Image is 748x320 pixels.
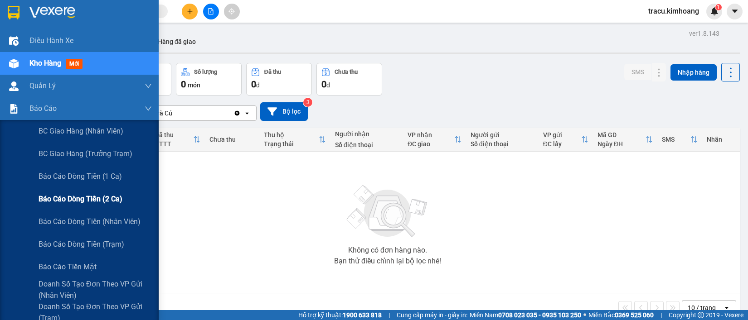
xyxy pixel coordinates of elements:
div: Thu hộ [264,131,319,139]
button: caret-down [727,4,743,19]
div: Chưa thu [335,69,358,75]
span: aim [228,8,235,14]
th: Toggle SortBy [150,128,204,152]
svg: open [243,110,251,117]
span: 0 [181,79,186,90]
span: plus [187,8,193,14]
span: Doanh số tạo đơn theo VP gửi (nhân viên) [39,278,152,301]
button: Đã thu0đ [246,63,312,96]
img: svg+xml;base64,PHN2ZyBjbGFzcz0ibGlzdC1wbHVnX19zdmciIHhtbG5zPSJodHRwOi8vd3d3LnczLm9yZy8yMDAwL3N2Zy... [342,180,433,243]
img: logo-vxr [8,6,19,19]
span: Hỗ trợ kỹ thuật: [298,310,382,320]
span: đ [326,81,330,89]
button: Nhập hàng [670,64,717,81]
div: Số điện thoại [335,141,398,148]
img: warehouse-icon [9,59,19,68]
span: Quản Lý [29,80,56,91]
span: Báo cáo tiền mặt [39,261,97,272]
button: aim [224,4,240,19]
div: Trạng thái [264,140,319,148]
span: mới [66,59,83,69]
div: ĐC giao [408,140,454,148]
span: down [145,105,152,112]
div: Ngày ĐH [597,140,646,148]
th: Toggle SortBy [259,128,330,152]
strong: 0708 023 035 - 0935 103 250 [498,311,581,319]
button: file-add [203,4,219,19]
span: Miền Bắc [588,310,654,320]
span: down [145,82,152,90]
span: đ [256,81,260,89]
span: | [389,310,390,320]
th: Toggle SortBy [657,128,702,152]
div: VP gửi [543,131,581,139]
span: BC giao hàng (trưởng trạm) [39,148,132,159]
th: Toggle SortBy [593,128,657,152]
button: plus [182,4,198,19]
span: Cung cấp máy in - giấy in: [397,310,467,320]
svg: Clear value [233,110,241,117]
span: copyright [698,312,704,318]
div: Bạn thử điều chỉnh lại bộ lọc nhé! [334,258,441,265]
svg: open [723,304,730,311]
button: Hàng đã giao [151,31,203,53]
span: món [188,81,200,89]
span: 0 [251,79,256,90]
img: solution-icon [9,104,19,114]
div: Nhãn [707,136,735,143]
span: BC giao hàng (nhân viên) [39,125,123,137]
div: Chưa thu [209,136,255,143]
span: Báo cáo [29,103,57,114]
button: Bộ lọc [260,102,308,121]
div: HTTT [155,140,193,148]
span: Báo cáo dòng tiền (trạm) [39,239,124,250]
button: Chưa thu0đ [316,63,382,96]
span: Miền Nam [470,310,581,320]
span: | [661,310,662,320]
span: Kho hàng [29,59,61,67]
div: Đã thu [155,131,193,139]
div: 10 / trang [688,303,716,312]
button: Số lượng0món [176,63,242,96]
div: Người gửi [471,131,534,139]
div: SMS [662,136,690,143]
strong: 1900 633 818 [343,311,382,319]
div: Số điện thoại [471,140,534,148]
th: Toggle SortBy [539,128,593,152]
div: Không có đơn hàng nào. [348,247,427,254]
span: Báo cáo dòng tiền (2 ca) [39,193,122,205]
img: warehouse-icon [9,81,19,91]
div: ver 1.8.143 [689,29,719,38]
span: 0 [321,79,326,90]
span: Điều hành xe [29,35,73,46]
sup: 3 [303,98,312,107]
div: ĐC lấy [543,140,581,148]
div: VP nhận [408,131,454,139]
div: Người nhận [335,130,398,138]
img: icon-new-feature [710,7,719,15]
sup: 1 [715,4,722,10]
div: Mã GD [597,131,646,139]
strong: 0369 525 060 [615,311,654,319]
span: ⚪️ [583,313,586,317]
span: file-add [208,8,214,14]
img: warehouse-icon [9,36,19,46]
div: Số lượng [194,69,217,75]
th: Toggle SortBy [403,128,466,152]
span: Báo cáo dòng tiền (nhân viên) [39,216,141,227]
span: caret-down [731,7,739,15]
span: Báo cáo dòng tiền (1 ca) [39,171,122,182]
span: tracu.kimhoang [641,5,706,17]
input: Selected VP Trà Cú. [173,109,174,118]
div: Đã thu [264,69,281,75]
button: SMS [624,64,651,80]
span: 1 [717,4,720,10]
